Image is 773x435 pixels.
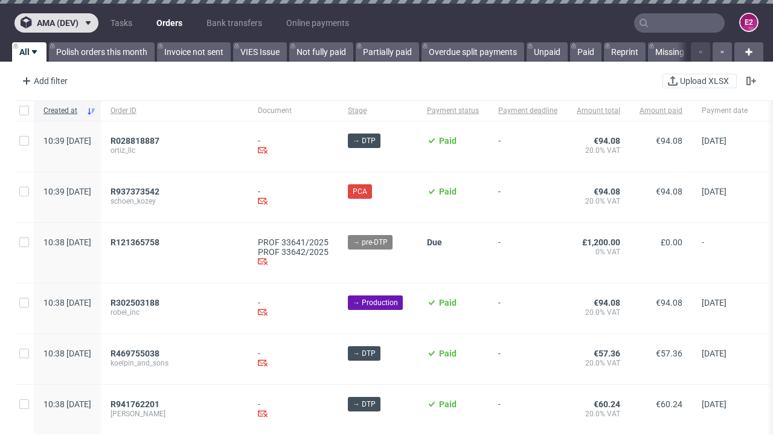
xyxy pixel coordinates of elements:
span: R469755038 [111,349,159,358]
span: Due [427,237,442,247]
span: 10:39 [DATE] [43,136,91,146]
span: robel_inc [111,308,239,317]
a: VIES Issue [233,42,287,62]
span: → Production [353,297,398,308]
a: Online payments [279,13,356,33]
span: - [498,349,557,370]
div: - [258,136,329,157]
span: Payment deadline [498,106,557,116]
span: → DTP [353,135,376,146]
a: R937373542 [111,187,162,196]
span: €94.08 [656,298,682,308]
span: Created at [43,106,82,116]
span: €60.24 [594,399,620,409]
a: R028818887 [111,136,162,146]
span: R941762201 [111,399,159,409]
span: Amount total [577,106,620,116]
button: Upload XLSX [662,74,737,88]
span: 20.0% VAT [577,308,620,317]
span: Paid [439,136,457,146]
span: → DTP [353,348,376,359]
button: ama (dev) [14,13,98,33]
span: PCA [353,186,367,197]
a: Unpaid [527,42,568,62]
a: R121365758 [111,237,162,247]
div: - [258,187,329,208]
span: - [702,237,748,268]
div: - [258,298,329,319]
a: Missing invoice [648,42,719,62]
figcaption: e2 [740,14,757,31]
a: R302503188 [111,298,162,308]
a: All [12,42,47,62]
span: R937373542 [111,187,159,196]
a: Partially paid [356,42,419,62]
a: Orders [149,13,190,33]
span: - [498,237,557,268]
span: €94.08 [594,298,620,308]
span: → pre-DTP [353,237,388,248]
span: Payment date [702,106,748,116]
a: Invoice not sent [157,42,231,62]
span: 10:38 [DATE] [43,349,91,358]
span: 20.0% VAT [577,196,620,206]
span: 20.0% VAT [577,146,620,155]
a: R469755038 [111,349,162,358]
span: €94.08 [594,187,620,196]
span: → DTP [353,399,376,410]
a: Bank transfers [199,13,269,33]
span: 10:38 [DATE] [43,298,91,308]
span: 10:39 [DATE] [43,187,91,196]
span: Paid [439,298,457,308]
span: Amount paid [640,106,682,116]
a: Reprint [604,42,646,62]
a: PROF 33641/2025 [258,237,329,247]
span: koelpin_and_sons [111,358,239,368]
span: €57.36 [656,349,682,358]
a: Not fully paid [289,42,353,62]
span: 10:38 [DATE] [43,237,91,247]
span: €94.08 [594,136,620,146]
span: €57.36 [594,349,620,358]
a: Paid [570,42,601,62]
span: schoen_kozey [111,196,239,206]
span: 10:38 [DATE] [43,399,91,409]
span: Payment status [427,106,479,116]
a: PROF 33642/2025 [258,247,329,257]
span: R302503188 [111,298,159,308]
span: €94.08 [656,136,682,146]
span: 20.0% VAT [577,358,620,368]
span: - [498,298,557,319]
span: R121365758 [111,237,159,247]
a: R941762201 [111,399,162,409]
span: [DATE] [702,349,726,358]
span: £0.00 [661,237,682,247]
span: Document [258,106,329,116]
span: ortiz_llc [111,146,239,155]
span: [DATE] [702,187,726,196]
span: 20.0% VAT [577,409,620,419]
span: - [498,136,557,157]
span: €60.24 [656,399,682,409]
span: [DATE] [702,298,726,308]
span: Paid [439,349,457,358]
div: - [258,399,329,420]
span: [PERSON_NAME] [111,409,239,419]
span: Paid [439,187,457,196]
span: Order ID [111,106,239,116]
a: Tasks [103,13,140,33]
span: [DATE] [702,399,726,409]
span: R028818887 [111,136,159,146]
span: €94.08 [656,187,682,196]
span: 0% VAT [577,247,620,257]
span: - [498,399,557,420]
span: ama (dev) [37,19,79,27]
span: [DATE] [702,136,726,146]
span: - [498,187,557,208]
span: Upload XLSX [678,77,731,85]
span: Stage [348,106,408,116]
span: £1,200.00 [582,237,620,247]
span: Paid [439,399,457,409]
a: Overdue split payments [422,42,524,62]
div: Add filter [17,71,70,91]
